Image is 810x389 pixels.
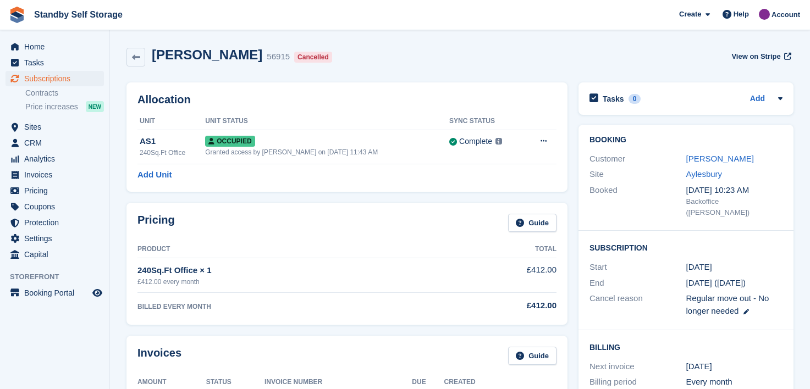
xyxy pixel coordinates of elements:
[589,360,686,373] div: Next invoice
[679,9,701,20] span: Create
[152,47,262,62] h2: [PERSON_NAME]
[24,71,90,86] span: Subscriptions
[137,241,436,258] th: Product
[772,9,800,20] span: Account
[629,94,641,104] div: 0
[137,93,556,106] h2: Allocation
[589,184,686,218] div: Booked
[24,167,90,182] span: Invoices
[589,136,783,145] h2: Booking
[140,135,205,148] div: AS1
[267,51,290,63] div: 56915
[686,261,712,274] time: 2024-10-21 00:00:00 UTC
[436,258,556,292] td: £412.00
[589,292,686,317] div: Cancel reason
[5,39,104,54] a: menu
[24,55,90,70] span: Tasks
[25,102,78,112] span: Price increases
[137,277,436,287] div: £412.00 every month
[508,347,556,365] a: Guide
[294,52,332,63] div: Cancelled
[137,214,175,232] h2: Pricing
[205,147,449,157] div: Granted access by [PERSON_NAME] on [DATE] 11:43 AM
[91,286,104,299] a: Preview store
[5,215,104,230] a: menu
[686,169,723,179] a: Aylesbury
[686,154,754,163] a: [PERSON_NAME]
[24,151,90,166] span: Analytics
[495,138,502,145] img: icon-info-grey-7440780725fd019a000dd9b08b2336e03edf1995a4989e88bcd33f0948082b44.svg
[603,94,624,104] h2: Tasks
[5,231,104,246] a: menu
[459,136,492,147] div: Complete
[734,9,749,20] span: Help
[5,247,104,262] a: menu
[5,151,104,166] a: menu
[137,113,205,130] th: Unit
[727,47,794,65] a: View on Stripe
[137,169,172,181] a: Add Unit
[436,241,556,258] th: Total
[589,341,783,352] h2: Billing
[24,183,90,198] span: Pricing
[686,278,746,287] span: [DATE] ([DATE])
[759,9,770,20] img: Sue Ford
[589,261,686,274] div: Start
[9,7,25,23] img: stora-icon-8386f47178a22dfd0bd8f6a31ec36ba5ce8667c1dd55bd0f319d3a0aa187defe.svg
[24,247,90,262] span: Capital
[508,214,556,232] a: Guide
[731,51,780,62] span: View on Stripe
[24,199,90,214] span: Coupons
[24,231,90,246] span: Settings
[137,347,181,365] h2: Invoices
[140,148,205,158] div: 240Sq.Ft Office
[589,376,686,388] div: Billing period
[5,167,104,182] a: menu
[5,183,104,198] a: menu
[205,113,449,130] th: Unit Status
[24,135,90,151] span: CRM
[589,168,686,181] div: Site
[24,119,90,135] span: Sites
[5,199,104,214] a: menu
[24,39,90,54] span: Home
[686,360,783,373] div: [DATE]
[10,271,109,282] span: Storefront
[25,101,104,113] a: Price increases NEW
[5,71,104,86] a: menu
[205,136,255,147] span: Occupied
[686,184,783,197] div: [DATE] 10:23 AM
[5,119,104,135] a: menu
[589,153,686,165] div: Customer
[5,135,104,151] a: menu
[589,277,686,290] div: End
[24,285,90,301] span: Booking Portal
[137,302,436,312] div: BILLED EVERY MONTH
[86,101,104,112] div: NEW
[5,285,104,301] a: menu
[750,93,765,105] a: Add
[25,88,104,98] a: Contracts
[449,113,524,130] th: Sync Status
[686,293,769,315] span: Regular move out - No longer needed
[5,55,104,70] a: menu
[589,242,783,253] h2: Subscription
[24,215,90,230] span: Protection
[436,299,556,312] div: £412.00
[137,264,436,277] div: 240Sq.Ft Office × 1
[686,196,783,218] div: Backoffice ([PERSON_NAME])
[30,5,127,24] a: Standby Self Storage
[686,376,783,388] div: Every month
